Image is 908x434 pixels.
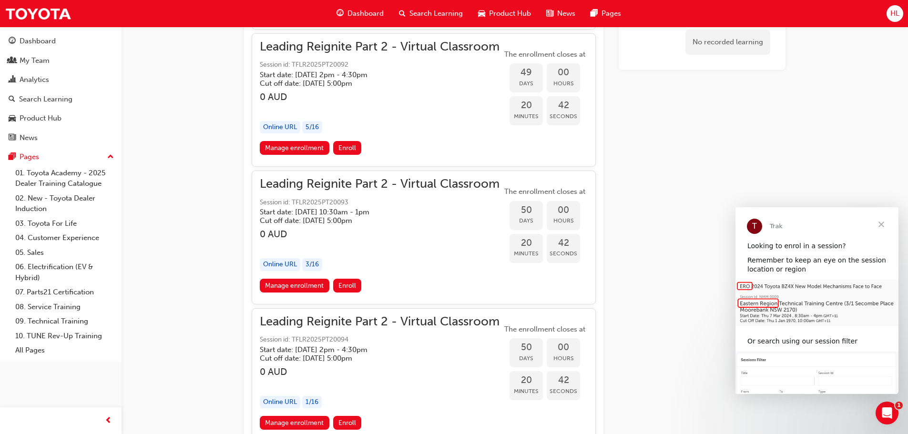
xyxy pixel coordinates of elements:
a: Manage enrollment [260,141,329,155]
a: 04. Customer Experience [11,231,118,245]
span: Hours [547,353,580,364]
div: News [20,132,38,143]
div: 5 / 16 [302,121,322,134]
a: Manage enrollment [260,416,329,430]
span: 00 [547,205,580,216]
span: people-icon [9,57,16,65]
a: news-iconNews [539,4,583,23]
span: News [557,8,575,19]
span: Pages [602,8,621,19]
span: guage-icon [9,37,16,46]
iframe: Intercom live chat [876,402,898,424]
span: search-icon [399,8,406,20]
a: My Team [4,52,118,70]
span: Search Learning [409,8,463,19]
button: Pages [4,148,118,166]
span: Leading Reignite Part 2 - Virtual Classroom [260,41,500,52]
a: News [4,129,118,147]
a: All Pages [11,343,118,358]
iframe: Intercom live chat message [735,207,898,394]
span: Days [510,78,543,89]
h5: Cut off date: [DATE] 5:00pm [260,354,484,363]
span: Leading Reignite Part 2 - Virtual Classroom [260,179,500,190]
span: 42 [547,238,580,249]
a: 07. Parts21 Certification [11,285,118,300]
span: pages-icon [9,153,16,161]
a: 05. Sales [11,245,118,260]
span: guage-icon [337,8,344,20]
span: 20 [510,375,543,386]
span: Dashboard [347,8,384,19]
span: 00 [547,342,580,353]
span: 42 [547,375,580,386]
a: 03. Toyota For Life [11,216,118,231]
a: Search Learning [4,91,118,108]
button: Enroll [333,279,362,293]
h5: Start date: [DATE] 2pm - 4:30pm [260,345,484,354]
a: 02. New - Toyota Dealer Induction [11,191,118,216]
a: Dashboard [4,32,118,50]
div: Product Hub [20,113,61,124]
span: car-icon [9,114,16,123]
div: My Team [20,55,50,66]
span: up-icon [107,151,114,163]
span: search-icon [9,95,15,104]
a: pages-iconPages [583,4,629,23]
span: HL [890,8,899,19]
a: Analytics [4,71,118,89]
button: Enroll [333,416,362,430]
span: 1 [895,402,903,409]
span: news-icon [9,134,16,142]
h5: Start date: [DATE] 10:30am - 1pm [260,208,484,216]
span: Days [510,215,543,226]
span: 50 [510,205,543,216]
h5: Cut off date: [DATE] 5:00pm [260,79,484,88]
span: car-icon [478,8,485,20]
span: 20 [510,238,543,249]
span: 00 [547,67,580,78]
a: 01. Toyota Academy - 2025 Dealer Training Catalogue [11,166,118,191]
h3: 0 AUD [260,91,500,102]
a: search-iconSearch Learning [391,4,470,23]
div: Pages [20,151,39,162]
span: Minutes [510,111,543,122]
span: Seconds [547,248,580,259]
a: car-iconProduct Hub [470,4,539,23]
span: 49 [510,67,543,78]
img: Trak [5,3,71,24]
span: Enroll [338,419,356,427]
div: Online URL [260,258,300,271]
span: Enroll [338,282,356,290]
span: prev-icon [105,415,112,427]
span: chart-icon [9,76,16,84]
span: Minutes [510,386,543,397]
span: Session id: TFLR2025PT20092 [260,60,500,71]
button: Leading Reignite Part 2 - Virtual ClassroomSession id: TFLR2025PT20093Start date: [DATE] 10:30am ... [260,179,588,296]
a: 06. Electrification (EV & Hybrid) [11,260,118,285]
span: Minutes [510,248,543,259]
h5: Cut off date: [DATE] 5:00pm [260,216,484,225]
a: Manage enrollment [260,279,329,293]
span: 50 [510,342,543,353]
span: Session id: TFLR2025PT20094 [260,334,500,345]
div: Online URL [260,396,300,409]
div: Analytics [20,74,49,85]
span: news-icon [546,8,553,20]
span: Seconds [547,386,580,397]
button: Leading Reignite Part 2 - Virtual ClassroomSession id: TFLR2025PT20092Start date: [DATE] 2pm - 4:... [260,41,588,159]
div: Search Learning [19,94,72,105]
span: Product Hub [489,8,531,19]
h3: 0 AUD [260,366,500,377]
a: Product Hub [4,110,118,127]
div: 1 / 16 [302,396,322,409]
div: Dashboard [20,36,56,47]
button: Enroll [333,141,362,155]
span: Hours [547,215,580,226]
div: Online URL [260,121,300,134]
